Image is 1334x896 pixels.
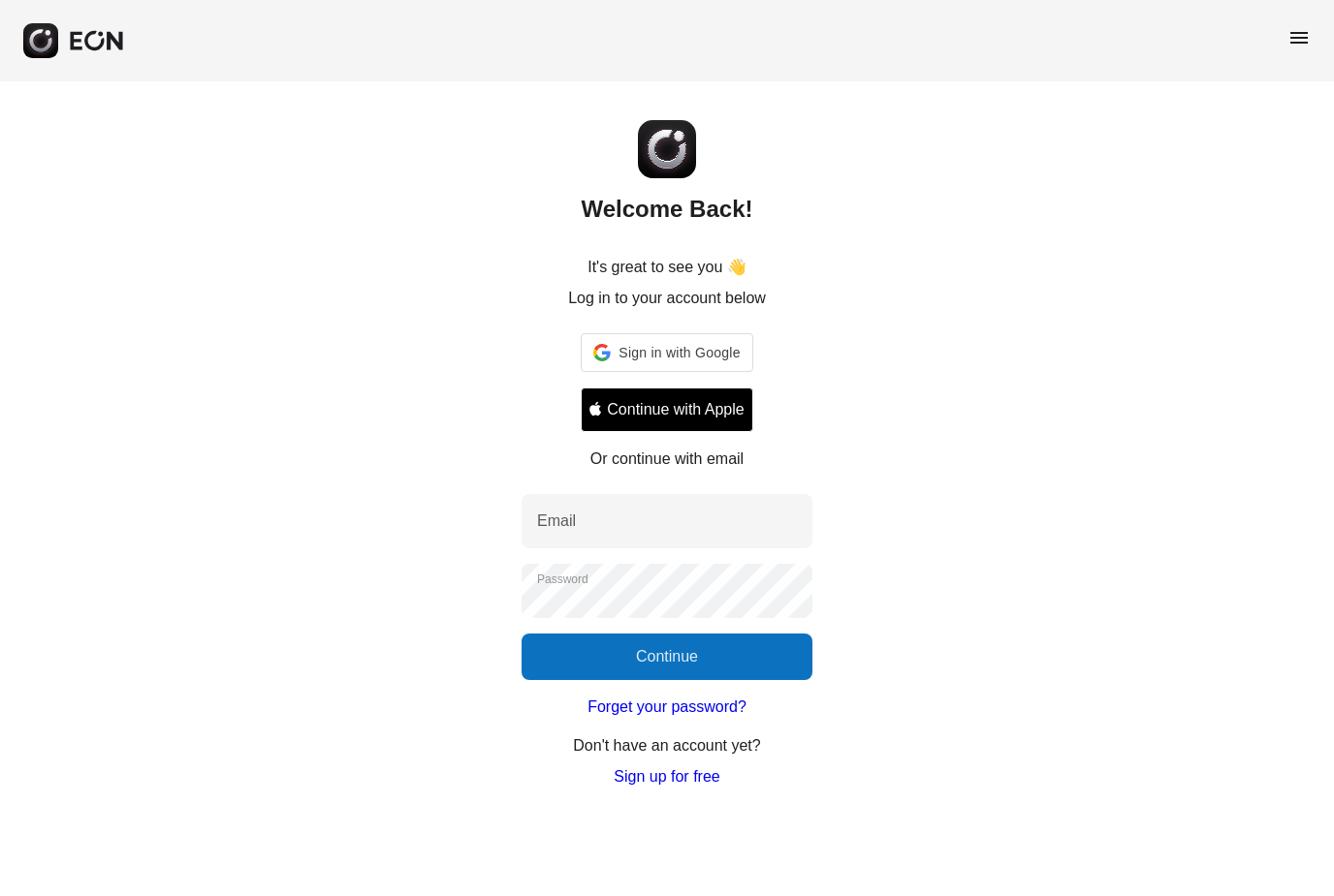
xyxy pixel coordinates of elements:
p: It's great to see you 👋 [588,256,746,279]
button: Continue [522,633,812,680]
div: Sign in with Google [581,333,752,372]
p: Don't have an account yet? [573,734,760,757]
label: Email [537,510,576,533]
button: Signin with apple ID [581,387,752,432]
a: Sign up for free [614,765,719,788]
p: Or continue with email [590,448,744,471]
h2: Welcome Back! [582,194,753,225]
span: Sign in with Google [619,341,740,364]
p: Log in to your account below [568,287,766,310]
label: Password [537,572,588,587]
a: Forget your password? [588,695,746,719]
